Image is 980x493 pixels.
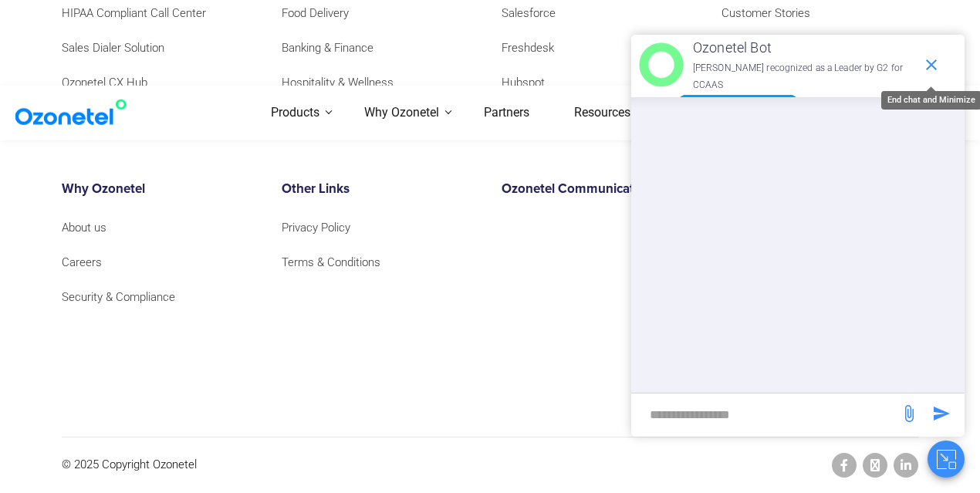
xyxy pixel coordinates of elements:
[916,49,947,80] span: end chat or minimize
[282,3,349,24] a: Food Delivery
[62,218,106,238] a: About us
[62,182,259,198] h6: Why Ozonetel
[282,218,350,238] a: Privacy Policy
[282,38,373,59] a: Banking & Finance
[248,86,342,140] a: Products
[894,398,924,429] span: send message
[502,3,556,24] a: Salesforce
[461,86,552,140] a: Partners
[502,182,698,198] h6: Ozonetel Communications Inc.
[693,60,914,93] p: [PERSON_NAME] recognized as a Leader by G2 for CCAAS
[721,3,810,24] a: Customer Stories
[502,73,545,93] a: Hubspot
[926,398,957,429] span: send message
[62,38,164,59] a: Sales Dialer Solution
[639,42,684,87] img: header
[639,401,892,429] div: new-msg-input
[502,38,554,59] a: Freshdesk
[342,86,461,140] a: Why Ozonetel
[282,252,380,273] a: Terms & Conditions
[928,441,965,478] button: Close chat
[282,182,478,198] h6: Other Links
[62,287,175,308] a: Security & Compliance
[693,35,914,60] p: Ozonetel Bot
[552,86,653,140] a: Resources
[62,73,147,93] a: Ozonetel CX Hub
[62,252,102,273] a: Careers
[62,454,197,475] p: © 2025 Copyright Ozonetel
[62,3,206,24] a: HIPAA Compliant Call Center
[282,73,394,93] a: Hospitality & Wellness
